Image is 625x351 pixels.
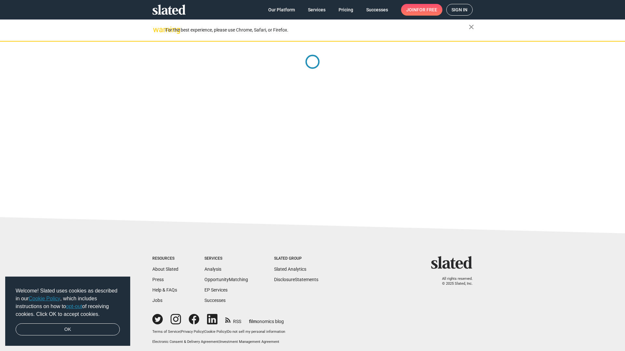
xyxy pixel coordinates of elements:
[203,330,204,334] span: |
[467,23,475,31] mat-icon: close
[153,26,161,33] mat-icon: warning
[204,298,226,303] a: Successes
[417,4,437,16] span: for free
[16,287,120,318] span: Welcome! Slated uses cookies as described in our , which includes instructions on how to of recei...
[401,4,442,16] a: Joinfor free
[219,340,220,344] span: |
[204,287,228,292] a: EP Services
[274,256,318,261] div: Slated Group
[165,26,469,34] div: For the best experience, please use Chrome, Safari, or Firefox.
[435,277,473,286] p: All rights reserved. © 2025 Slated, Inc.
[66,304,82,309] a: opt-out
[220,340,279,344] a: Investment Management Agreement
[152,287,177,292] a: Help & FAQs
[181,330,203,334] a: Privacy Policy
[204,277,248,282] a: OpportunityMatching
[152,256,178,261] div: Resources
[152,330,180,334] a: Terms of Service
[204,256,248,261] div: Services
[16,323,120,336] a: dismiss cookie message
[263,4,300,16] a: Our Platform
[180,330,181,334] span: |
[152,266,178,272] a: About Slated
[274,266,306,272] a: Slated Analytics
[249,319,257,324] span: film
[366,4,388,16] span: Successes
[152,340,219,344] a: Electronic Consent & Delivery Agreement
[5,277,130,346] div: cookieconsent
[446,4,473,16] a: Sign in
[152,277,164,282] a: Press
[361,4,393,16] a: Successes
[225,315,241,325] a: RSS
[333,4,358,16] a: Pricing
[268,4,295,16] span: Our Platform
[308,4,326,16] span: Services
[406,4,437,16] span: Join
[249,313,284,325] a: filmonomics blog
[227,330,285,334] button: Do not sell my personal information
[204,330,226,334] a: Cookie Policy
[29,296,60,301] a: Cookie Policy
[274,277,318,282] a: DisclosureStatements
[451,4,467,15] span: Sign in
[303,4,331,16] a: Services
[204,266,221,272] a: Analysis
[152,298,162,303] a: Jobs
[226,330,227,334] span: |
[339,4,353,16] span: Pricing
